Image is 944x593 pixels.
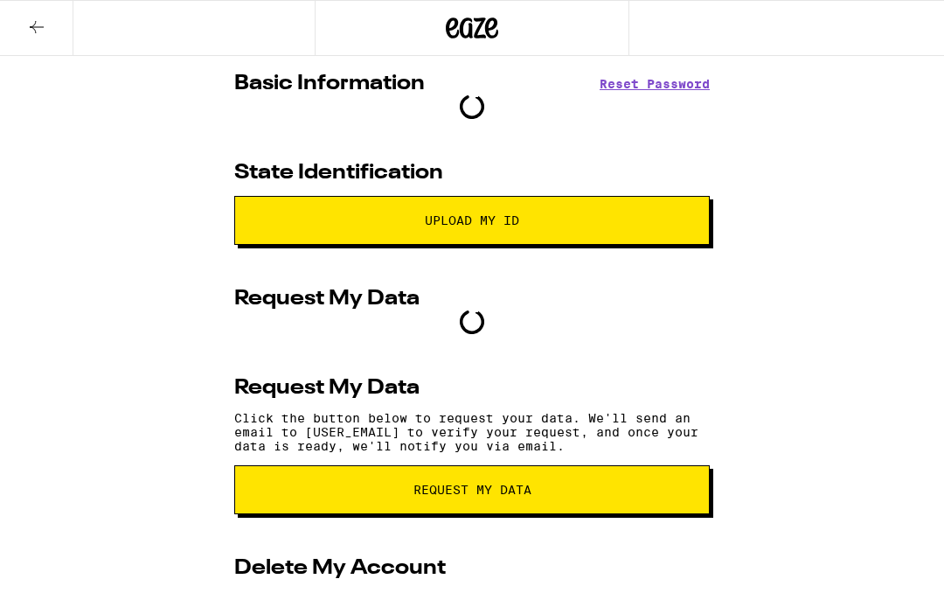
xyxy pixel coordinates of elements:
button: request my data [234,465,710,514]
span: request my data [413,484,531,496]
h2: Delete My Account [234,558,446,579]
h2: Basic Information [234,73,425,94]
button: Upload My ID [234,196,710,245]
p: Click the button below to request your data. We'll send an email to [USER_EMAIL] to verify your r... [234,411,710,453]
h2: State Identification [234,163,443,184]
h2: Request My Data [234,378,420,399]
h2: Request My Data [234,289,420,310]
span: Upload My ID [425,214,519,227]
button: Reset Password [600,78,710,90]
